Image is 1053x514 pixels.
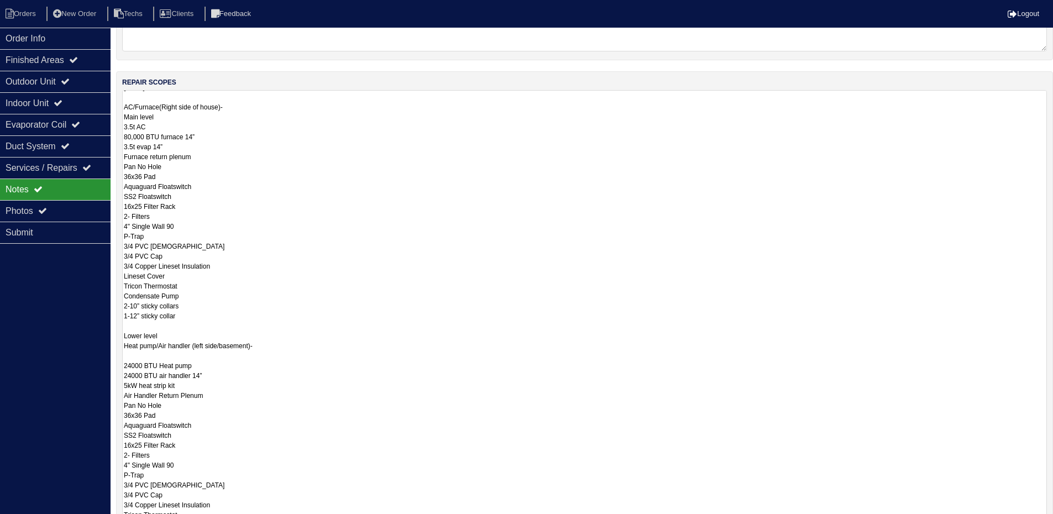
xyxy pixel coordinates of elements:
li: Feedback [205,7,260,22]
a: Clients [153,9,202,18]
a: Techs [107,9,151,18]
li: Techs [107,7,151,22]
label: repair scopes [122,77,176,87]
li: Clients [153,7,202,22]
li: New Order [46,7,105,22]
a: Logout [1008,9,1039,18]
a: New Order [46,9,105,18]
